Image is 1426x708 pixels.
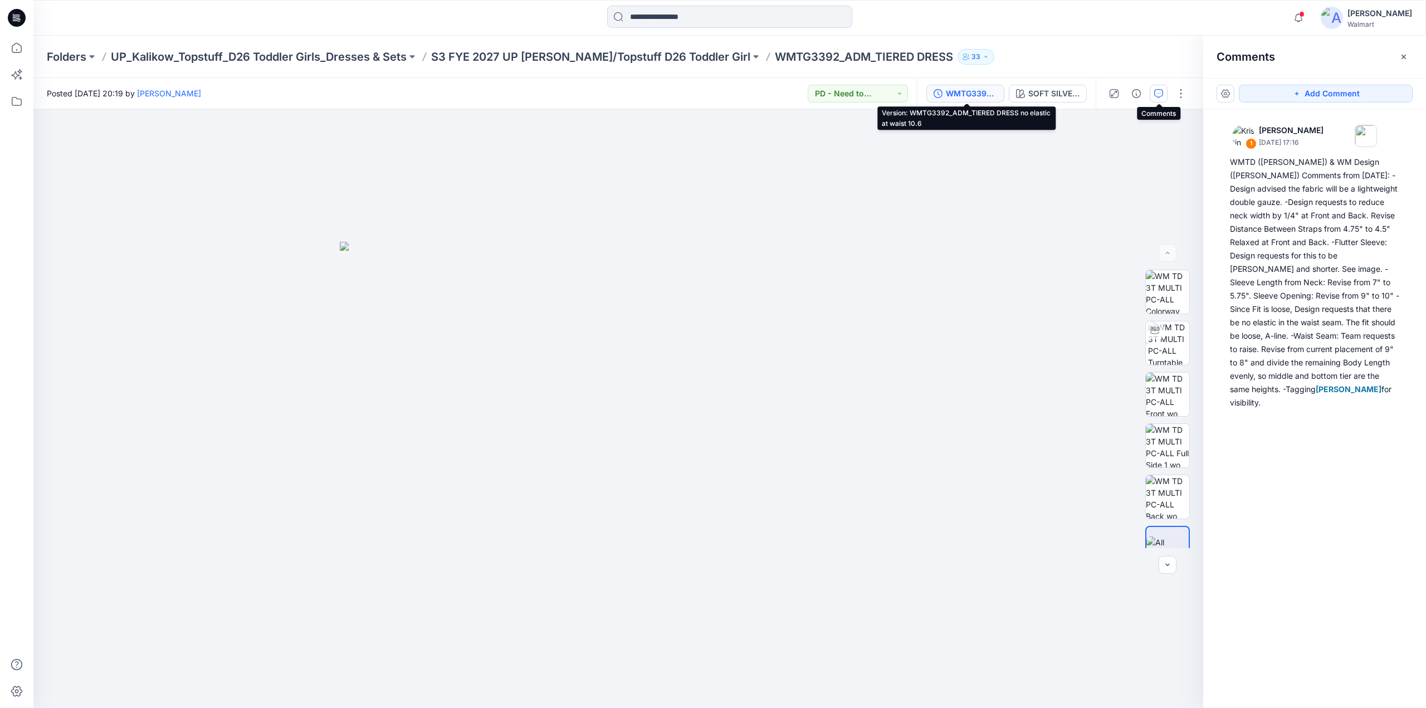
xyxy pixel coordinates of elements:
[1239,85,1413,102] button: Add Comment
[1009,85,1087,102] button: SOFT SILVER CREPEP FABRIC
[1146,475,1189,519] img: WM TD 3T MULTI PC-ALL Back wo Avatar
[1230,155,1399,409] div: WMTD ([PERSON_NAME]) & WM Design ([PERSON_NAME]) Comments from [DATE]: -Design advised the fabric...
[111,49,407,65] a: UP_Kalikow_Topstuff_D26 Toddler Girls_Dresses & Sets
[47,87,201,99] span: Posted [DATE] 20:19 by
[1347,7,1412,20] div: [PERSON_NAME]
[1028,87,1080,100] div: SOFT SILVER CREPEP FABRIC
[1347,20,1412,28] div: Walmart
[1316,384,1381,394] span: [PERSON_NAME]
[1217,50,1275,64] h2: Comments
[1246,138,1257,149] div: 1
[1127,85,1145,102] button: Details
[1146,373,1189,416] img: WM TD 3T MULTI PC-ALL Front wo Avatar
[971,51,980,63] p: 33
[47,49,86,65] a: Folders
[1232,125,1254,147] img: Kristin Veit
[775,49,953,65] p: WMTG3392_ADM_TIERED DRESS
[1148,321,1189,365] img: WM TD 3T MULTI PC-ALL Turntable with Avatar
[1146,536,1189,560] img: All colorways
[1259,137,1324,148] p: [DATE] 17:16
[958,49,994,65] button: 33
[431,49,750,65] a: S3 FYE 2027 UP [PERSON_NAME]/Topstuff D26 Toddler Girl
[1146,270,1189,314] img: WM TD 3T MULTI PC-ALL Colorway wo Avatar
[1259,124,1324,137] p: [PERSON_NAME]
[926,85,1004,102] button: WMTG3392_ADM_TIERED DRESS no elastic at waist 10.6
[1321,7,1343,29] img: avatar
[1146,424,1189,467] img: WM TD 3T MULTI PC-ALL Full Side 1 wo Avatar
[946,87,997,100] div: WMTG3392_ADM_TIERED DRESS no elastic at waist 10.6
[137,89,201,98] a: [PERSON_NAME]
